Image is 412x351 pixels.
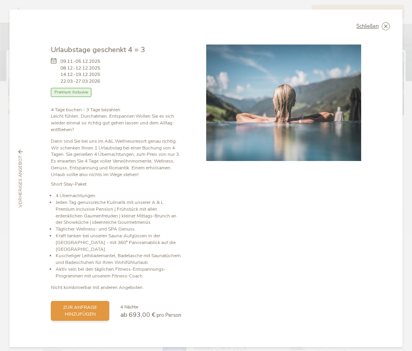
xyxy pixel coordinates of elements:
li: Kraft tanken bei unseren Sauna-Aufgüssen in der [GEOGRAPHIC_DATA] - mit 360° Panoramablick auf di... [56,233,181,252]
span: vorheriges Angebot [17,155,24,207]
strong: Short Stay-Paket [51,181,87,187]
li: Jeden Tag genussreiche Kulinarik mit unserer A & L Premium inclusive Pension | Frühstück mit alle... [56,199,181,226]
span: Premium Inclusive [51,88,91,97]
span: 09.11.-05.12.2025 08.12.-12.12.2025 14.12.-19.12.2025 22.03.-27.03.2026 [60,58,100,85]
span: Urlaubstage geschenkt 4 = 3 [51,45,145,54]
p: Leicht fühlen. Durchatmen. Entspannen. [51,107,181,133]
li: 4 Übernachtungen [56,192,181,199]
b: 4 Tage buchen - 3 Tage bezahlen [51,107,120,113]
strong: Wollen Sie es sich wieder einmal so richtig gut gehen lassen und dem Alltag entfliehen? [51,113,174,133]
p: Dann sind Sie bei uns im A&L Wellnessresort genau richtig. Wir schenken Ihnen 1 Urlaubstag bei ei... [51,138,181,178]
span: Schließen [356,24,379,29]
img: Urlaubstage geschenkt 4 = 3 [206,45,362,161]
li: Täglicher Wellness- und SPA Genuss [56,226,181,233]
